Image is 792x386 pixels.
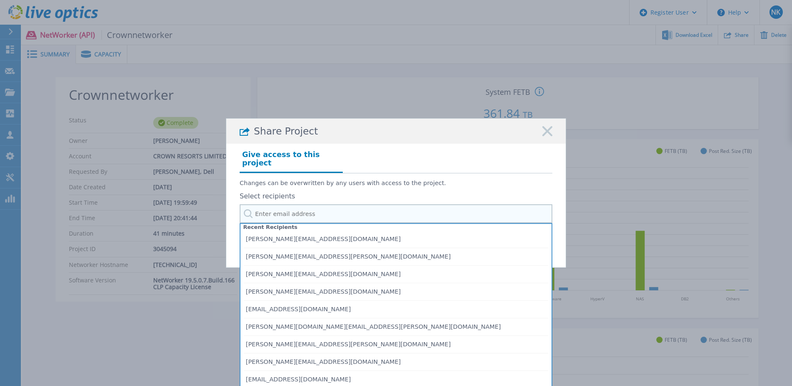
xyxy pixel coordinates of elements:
li: [PERSON_NAME][EMAIL_ADDRESS][DOMAIN_NAME] [244,283,548,301]
p: Changes can be overwritten by any users with access to the project. [240,180,552,187]
li: [EMAIL_ADDRESS][DOMAIN_NAME] [244,301,548,318]
li: [PERSON_NAME][EMAIL_ADDRESS][DOMAIN_NAME] [244,231,548,248]
li: [PERSON_NAME][EMAIL_ADDRESS][PERSON_NAME][DOMAIN_NAME] [244,336,548,353]
span: Recent Recipients [240,221,300,233]
li: [PERSON_NAME][EMAIL_ADDRESS][DOMAIN_NAME] [244,266,548,283]
input: Enter email address [240,204,552,223]
li: [PERSON_NAME][EMAIL_ADDRESS][PERSON_NAME][DOMAIN_NAME] [244,248,548,266]
h4: Give access to this project [240,148,343,173]
li: [PERSON_NAME][EMAIL_ADDRESS][DOMAIN_NAME] [244,353,548,371]
label: Select recipients [240,193,552,200]
li: [PERSON_NAME][DOMAIN_NAME][EMAIL_ADDRESS][PERSON_NAME][DOMAIN_NAME] [244,318,548,336]
span: Share Project [254,126,318,137]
